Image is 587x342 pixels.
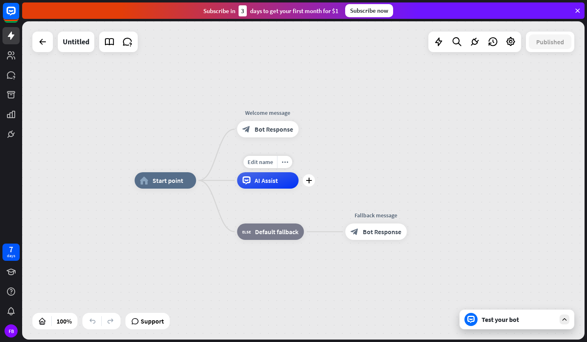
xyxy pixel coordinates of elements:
[339,211,413,219] div: Fallback message
[152,176,183,185] span: Start point
[5,324,18,337] div: FB
[7,253,15,259] div: days
[9,246,13,253] div: 7
[239,5,247,16] div: 3
[140,176,148,185] i: home_2
[248,158,273,166] span: Edit name
[350,228,359,236] i: block_bot_response
[242,125,250,133] i: block_bot_response
[306,178,312,183] i: plus
[2,244,20,261] a: 7 days
[141,315,164,328] span: Support
[282,159,288,165] i: more_horiz
[255,176,278,185] span: AI Assist
[242,228,251,236] i: block_fallback
[345,4,393,17] div: Subscribe now
[255,125,293,133] span: Bot Response
[482,315,555,324] div: Test your bot
[63,32,89,52] div: Untitled
[363,228,401,236] span: Bot Response
[529,34,571,49] button: Published
[231,109,305,117] div: Welcome message
[54,315,74,328] div: 100%
[255,228,298,236] span: Default fallback
[203,5,339,16] div: Subscribe in days to get your first month for $1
